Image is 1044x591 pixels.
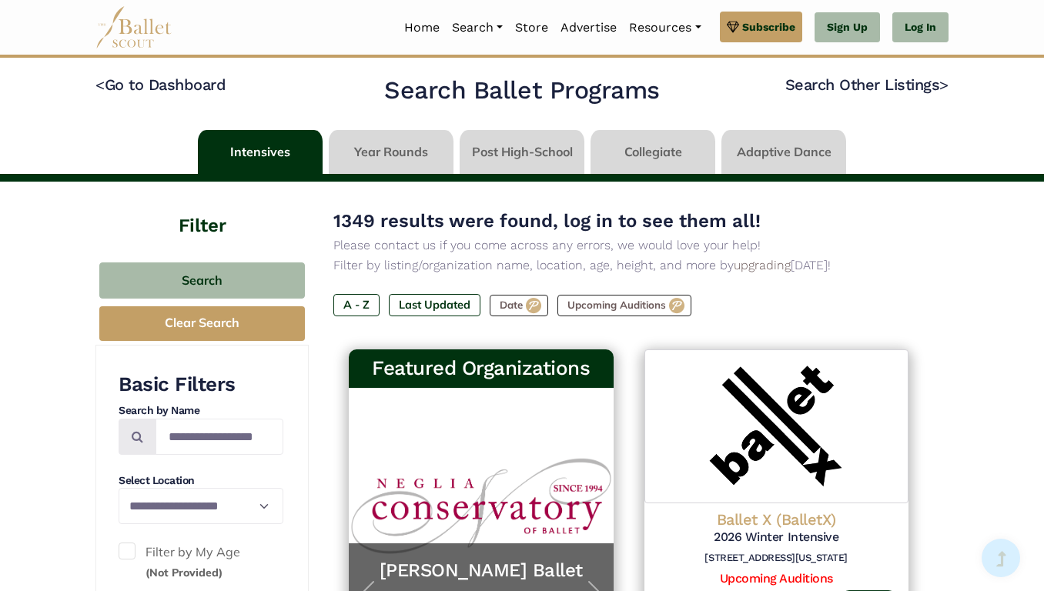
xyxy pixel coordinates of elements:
code: < [95,75,105,94]
img: gem.svg [727,18,739,35]
a: Sign Up [815,12,880,43]
a: Subscribe [720,12,802,42]
li: Collegiate [587,130,718,174]
h4: Select Location [119,473,283,489]
li: Post High-School [457,130,587,174]
span: Subscribe [742,18,795,35]
a: Search Other Listings> [785,75,949,94]
label: Upcoming Auditions [557,295,691,316]
h2: Search Ballet Programs [384,75,659,107]
label: Filter by My Age [119,543,283,582]
h4: Filter [95,182,309,239]
li: Intensives [195,130,326,174]
span: 1349 results were found, log in to see them all! [333,210,761,232]
img: Logo [644,349,909,503]
li: Year Rounds [326,130,457,174]
a: Search [446,12,509,44]
h3: Basic Filters [119,372,283,398]
label: Last Updated [389,294,480,316]
li: Adaptive Dance [718,130,849,174]
p: Please contact us if you come across any errors, we would love your help! [333,235,924,255]
p: Filter by listing/organization name, location, age, height, and more by [DATE]! [333,255,924,275]
a: <Go to Dashboard [95,75,226,94]
h3: Featured Organizations [361,356,601,382]
a: upgrading [734,258,791,272]
code: > [939,75,949,94]
h4: Search by Name [119,403,283,419]
h5: 2026 Winter Intensive [657,529,897,546]
h4: Ballet X (BalletX) [657,509,897,529]
h6: [STREET_ADDRESS][US_STATE] [657,552,897,565]
a: Home [398,12,446,44]
input: Search by names... [156,419,283,455]
label: Date [490,295,548,316]
a: Upcoming Auditions [720,571,833,586]
a: [PERSON_NAME] Ballet [364,559,598,583]
label: A - Z [333,294,380,316]
button: Clear Search [99,306,305,341]
a: Advertise [554,12,623,44]
a: Resources [623,12,707,44]
small: (Not Provided) [146,566,223,579]
button: Search [99,262,305,299]
a: Store [509,12,554,44]
a: Log In [892,12,949,43]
